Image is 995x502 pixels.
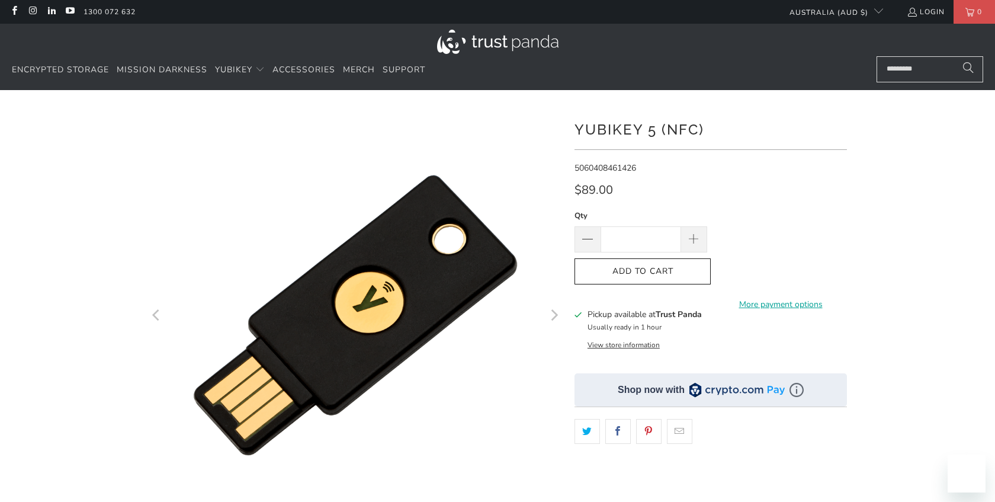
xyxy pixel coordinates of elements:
[574,182,613,198] span: $89.00
[877,56,983,82] input: Search...
[215,64,252,75] span: YubiKey
[618,383,685,397] div: Shop now with
[27,7,37,17] a: Trust Panda Australia on Instagram
[12,64,109,75] span: Encrypted Storage
[656,309,702,320] b: Trust Panda
[12,56,425,84] nav: Translation missing: en.navigation.header.main_nav
[605,419,631,444] a: Share this on Facebook
[588,308,702,321] h3: Pickup available at
[588,322,662,332] small: Usually ready in 1 hour
[383,56,425,84] a: Support
[907,5,945,18] a: Login
[383,64,425,75] span: Support
[636,419,662,444] a: Share this on Pinterest
[587,267,698,277] span: Add to Cart
[65,7,75,17] a: Trust Panda Australia on YouTube
[954,56,983,82] button: Search
[714,298,847,311] a: More payment options
[574,162,636,174] span: 5060408461426
[667,419,692,444] a: Email this to a friend
[117,56,207,84] a: Mission Darkness
[84,5,136,18] a: 1300 072 632
[46,7,56,17] a: Trust Panda Australia on LinkedIn
[574,209,707,222] label: Qty
[215,56,265,84] summary: YubiKey
[272,64,335,75] span: Accessories
[272,56,335,84] a: Accessories
[574,117,847,140] h1: YubiKey 5 (NFC)
[437,30,559,54] img: Trust Panda Australia
[574,465,847,490] iframe: Reviews Widget
[948,455,986,493] iframe: Button to launch messaging window
[117,64,207,75] span: Mission Darkness
[9,7,19,17] a: Trust Panda Australia on Facebook
[574,258,711,285] button: Add to Cart
[588,340,660,350] button: View store information
[574,419,600,444] a: Share this on Twitter
[343,56,375,84] a: Merch
[343,64,375,75] span: Merch
[12,56,109,84] a: Encrypted Storage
